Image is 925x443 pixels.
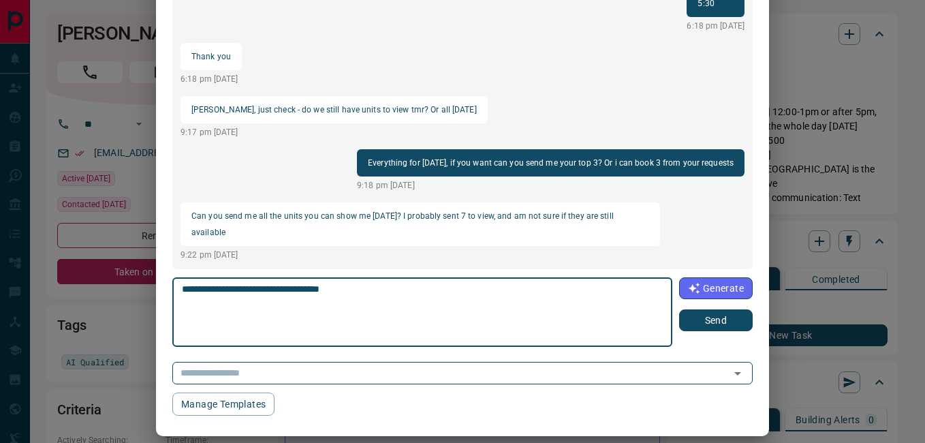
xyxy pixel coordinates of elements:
[191,102,477,118] p: [PERSON_NAME], just check - do we still have units to view tmr? Or all [DATE]
[687,20,744,32] p: 6:18 pm [DATE]
[357,179,744,192] p: 9:18 pm [DATE]
[679,277,753,299] button: Generate
[368,155,734,171] p: Everything for [DATE], if you want can you send me your top 3? Or i can book 3 from your requests
[679,309,753,331] button: Send
[181,249,660,261] p: 9:22 pm [DATE]
[191,48,231,65] p: Thank you
[181,126,488,138] p: 9:17 pm [DATE]
[728,364,747,383] button: Open
[181,73,242,85] p: 6:18 pm [DATE]
[191,208,649,241] p: Can you send me all the units you can show me [DATE]? I probably sent 7 to view, and am not sure ...
[172,393,275,416] button: Manage Templates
